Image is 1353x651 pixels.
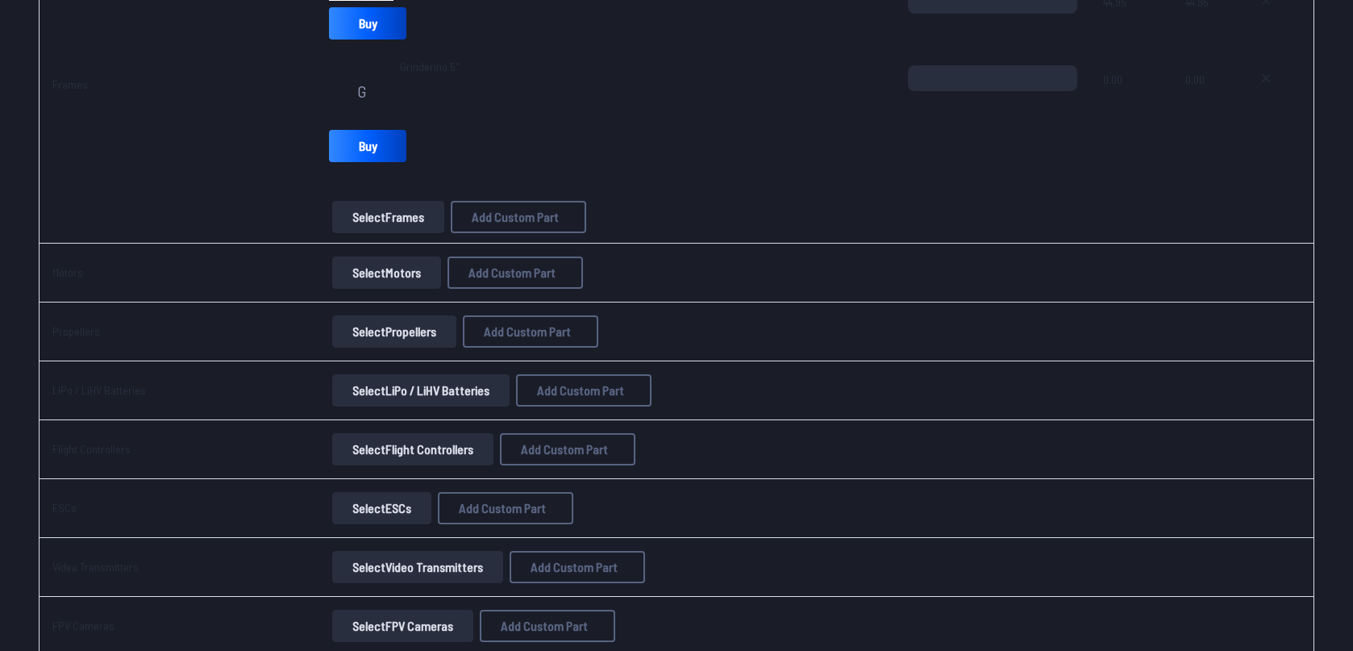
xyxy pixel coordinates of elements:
a: Buy [329,130,406,162]
button: Add Custom Part [448,257,583,289]
a: SelectESCs [329,492,435,524]
span: Add Custom Part [484,325,571,338]
button: SelectFlight Controllers [332,433,493,465]
a: SelectVideo Transmitters [329,551,506,583]
span: Grinderino 5" [400,59,460,75]
a: SelectMotors [329,257,444,289]
a: Video Transmitters [52,560,139,574]
a: SelectFrames [329,201,448,233]
a: ESCs [52,501,77,515]
a: Frames [52,77,88,91]
a: Flight Controllers [52,442,131,456]
a: LiPo / LiHV Batteries [52,383,146,397]
span: Add Custom Part [459,502,546,515]
button: SelectLiPo / LiHV Batteries [332,374,510,407]
button: Add Custom Part [463,315,598,348]
span: Add Custom Part [501,620,588,632]
button: Add Custom Part [480,610,615,642]
a: SelectFlight Controllers [329,433,497,465]
span: G [357,83,366,99]
span: 0.00 [1103,65,1160,143]
a: Propellers [52,324,100,338]
button: SelectESCs [332,492,431,524]
button: Add Custom Part [500,433,635,465]
a: FPV Cameras [52,619,114,632]
span: Add Custom Part [468,266,556,279]
button: SelectMotors [332,257,441,289]
button: SelectFPV Cameras [332,610,473,642]
a: SelectPropellers [329,315,460,348]
span: Add Custom Part [531,561,618,574]
button: SelectFrames [332,201,444,233]
span: Add Custom Part [521,443,608,456]
span: Add Custom Part [472,211,559,223]
button: Add Custom Part [516,374,652,407]
button: Add Custom Part [510,551,645,583]
span: Add Custom Part [537,384,624,397]
a: SelectFPV Cameras [329,610,477,642]
button: Add Custom Part [451,201,586,233]
button: Add Custom Part [438,492,573,524]
button: SelectVideo Transmitters [332,551,503,583]
span: 0.00 [1185,65,1219,143]
a: Motors [52,265,83,279]
a: SelectLiPo / LiHV Batteries [329,374,513,407]
a: Buy [329,7,406,40]
button: SelectPropellers [332,315,456,348]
